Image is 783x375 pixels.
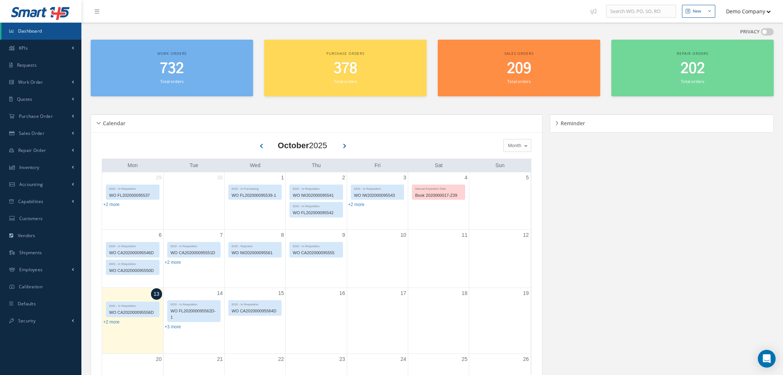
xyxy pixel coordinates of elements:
[168,249,220,257] div: WO CA202000095551D
[433,161,444,170] a: Saturday
[102,172,163,230] td: September 29, 2025
[758,350,776,368] div: Open Intercom Messenger
[18,232,36,239] span: Vendors
[278,141,309,150] b: October
[334,79,357,84] small: Total orders
[677,51,708,56] span: Repair orders
[606,5,676,18] input: Search WO, PO, SO, RO
[18,198,44,205] span: Capabilities
[18,79,43,85] span: Work Order
[215,288,224,299] a: October 14, 2025
[326,51,364,56] span: Purchase orders
[290,185,342,191] div: EDD - In Requisition
[248,161,262,170] a: Wednesday
[154,354,163,365] a: October 20, 2025
[399,230,408,240] a: October 10, 2025
[19,130,44,136] span: Sales Order
[19,215,43,222] span: Customers
[157,51,186,56] span: Work orders
[19,181,43,187] span: Accounting
[106,260,159,266] div: EDD - In Requisition
[102,288,163,354] td: October 13, 2025
[521,288,530,299] a: October 19, 2025
[106,191,159,200] div: WO FL202000095537
[286,229,347,288] td: October 9, 2025
[215,354,224,365] a: October 21, 2025
[412,191,465,200] div: Book 2020000017-Z39
[408,229,469,288] td: October 11, 2025
[399,354,408,365] a: October 24, 2025
[157,230,163,240] a: October 6, 2025
[507,79,530,84] small: Total orders
[740,28,760,36] label: PRIVACY
[693,8,701,14] div: New
[19,249,42,256] span: Shipments
[290,249,342,257] div: WO CA202000095555
[229,249,281,257] div: WO IW202000095561
[106,249,159,257] div: WO CA202000095546D
[460,288,469,299] a: October 18, 2025
[218,230,224,240] a: October 7, 2025
[126,161,139,170] a: Monday
[347,288,408,354] td: October 17, 2025
[101,118,125,127] h5: Calendar
[229,307,281,315] div: WO CA202000095564D
[154,172,163,183] a: September 29, 2025
[215,172,224,183] a: September 30, 2025
[229,242,281,249] div: EDD - Rejected
[103,319,120,325] a: Show 2 more events
[103,202,120,207] a: Show 2 more events
[680,58,705,79] span: 202
[338,288,347,299] a: October 16, 2025
[106,308,159,317] div: WO CA202000095556D
[168,307,220,322] div: WO FL202000095562D-1
[106,302,159,308] div: EDD - In Requisition
[229,191,281,200] div: WO FL202000095539-1
[338,354,347,365] a: October 23, 2025
[188,161,200,170] a: Tuesday
[558,118,585,127] h5: Reminder
[348,202,364,207] a: Show 2 more events
[286,172,347,230] td: October 2, 2025
[521,354,530,365] a: October 26, 2025
[160,79,183,84] small: Total orders
[290,209,342,217] div: WO FL202000095542
[611,40,774,96] a: Repair orders 202 Total orders
[463,172,469,183] a: October 4, 2025
[163,172,224,230] td: September 30, 2025
[165,260,181,265] a: Show 2 more events
[280,230,286,240] a: October 8, 2025
[347,172,408,230] td: October 3, 2025
[681,79,704,84] small: Total orders
[347,229,408,288] td: October 10, 2025
[19,283,43,290] span: Calibration
[412,185,465,191] div: Manual Expiration Date
[504,51,533,56] span: Sales orders
[719,4,771,19] button: Demo Company
[341,172,347,183] a: October 2, 2025
[469,288,530,354] td: October 19, 2025
[19,45,28,51] span: KPIs
[351,185,404,191] div: EDD - In Requisition
[106,242,159,249] div: EDD - In Requisition
[168,301,220,307] div: EDD - In Requisition
[290,191,342,200] div: WO IW202000095541
[229,185,281,191] div: EDD - In Purchasing
[18,147,46,153] span: Repair Order
[280,172,286,183] a: October 1, 2025
[438,40,600,96] a: Sales orders 209 Total orders
[494,161,506,170] a: Sunday
[521,230,530,240] a: October 12, 2025
[469,229,530,288] td: October 12, 2025
[225,172,286,230] td: October 1, 2025
[225,229,286,288] td: October 8, 2025
[524,172,530,183] a: October 5, 2025
[106,185,159,191] div: EDD - In Requisition
[408,288,469,354] td: October 18, 2025
[160,58,184,79] span: 732
[106,266,159,275] div: WO CA202000095550D
[373,161,382,170] a: Friday
[229,301,281,307] div: EDD - In Requisition
[507,58,531,79] span: 209
[163,229,224,288] td: October 7, 2025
